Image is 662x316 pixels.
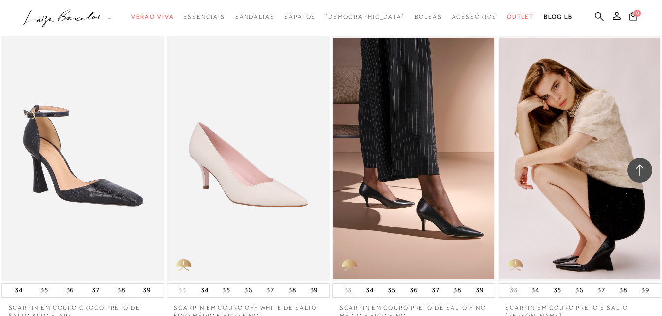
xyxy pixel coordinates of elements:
span: 0 [634,10,641,17]
button: 38 [285,284,299,297]
button: 34 [528,284,542,297]
button: 39 [307,284,321,297]
button: 33 [507,285,521,295]
button: 35 [37,284,51,297]
button: 34 [198,284,211,297]
span: Outlet [507,13,534,20]
a: categoryNavScreenReaderText [415,8,442,26]
img: SCARPIN EM COURO PRETO DE SALTO FINO MÉDIO E BICO FINO [333,38,494,279]
button: 37 [89,284,103,297]
span: Acessórios [452,13,497,20]
img: golden_caliandra_v6.png [167,251,201,281]
button: 39 [473,284,487,297]
button: 34 [12,284,26,297]
button: 34 [363,284,377,297]
a: categoryNavScreenReaderText [235,8,275,26]
button: 0 [627,11,640,24]
button: 39 [638,284,652,297]
a: categoryNavScreenReaderText [131,8,174,26]
button: 38 [451,284,464,297]
button: 35 [385,284,399,297]
img: SCARPIN EM COURO OFF WHITE DE SALTO FINO MÉDIO E BICO FINO [168,38,329,279]
span: Sapatos [284,13,315,20]
img: golden_caliandra_v6.png [332,251,367,281]
a: categoryNavScreenReaderText [183,8,225,26]
button: 37 [429,284,443,297]
a: categoryNavScreenReaderText [452,8,497,26]
button: 35 [219,284,233,297]
span: Sandálias [235,13,275,20]
span: Bolsas [415,13,442,20]
img: golden_caliandra_v6.png [498,251,532,281]
button: 36 [572,284,586,297]
button: 33 [341,285,355,295]
button: 39 [140,284,154,297]
span: BLOG LB [544,13,572,20]
button: 36 [242,284,255,297]
a: categoryNavScreenReaderText [507,8,534,26]
button: 36 [407,284,420,297]
button: 37 [594,284,608,297]
button: 36 [63,284,77,297]
a: BLOG LB [544,8,572,26]
span: [DEMOGRAPHIC_DATA] [325,13,405,20]
button: 35 [551,284,564,297]
button: 38 [616,284,630,297]
button: 33 [175,285,189,295]
a: noSubCategoriesText [325,8,405,26]
span: Verão Viva [131,13,174,20]
img: SCARPIN EM COURO PRETO E SALTO ANABELA [499,38,660,279]
button: 38 [114,284,128,297]
img: SCARPIN EM COURO CROCO PRETO DE SALTO ALTO FLARE [2,38,164,279]
a: categoryNavScreenReaderText [284,8,315,26]
span: Essenciais [183,13,225,20]
button: 37 [263,284,277,297]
